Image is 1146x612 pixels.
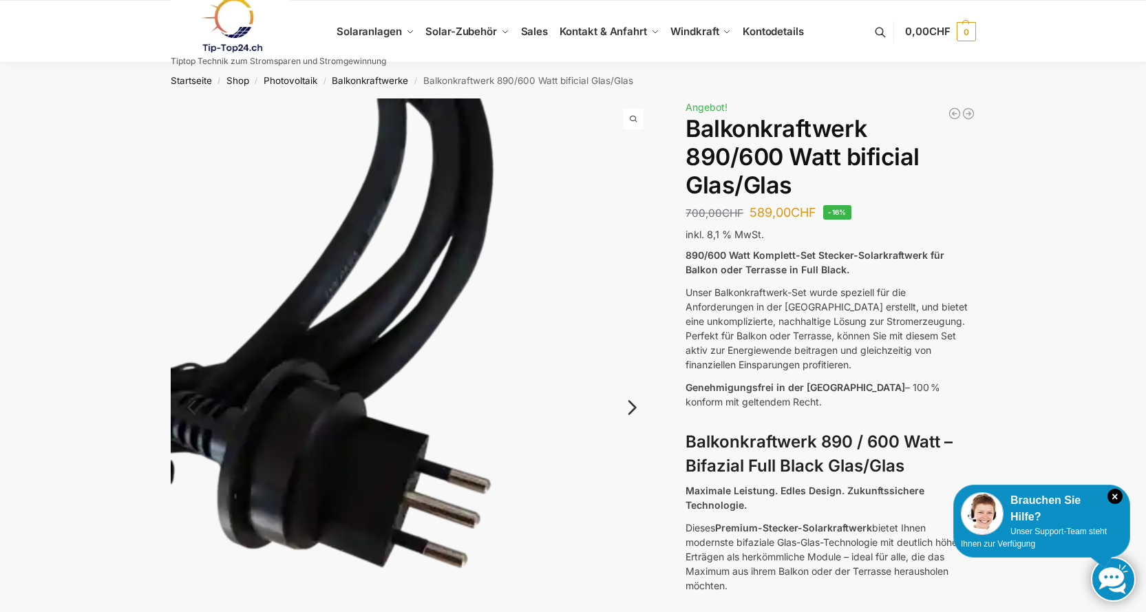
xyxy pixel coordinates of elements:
span: Windkraft [670,25,719,38]
span: – 100 % konform mit geltendem Recht. [686,381,940,408]
p: Tiptop Technik zum Stromsparen und Stromgewinnung [171,57,386,65]
span: -16% [823,205,851,220]
span: Solar-Zubehör [425,25,497,38]
a: Shop [226,75,249,86]
p: Unser Balkonkraftwerk-Set wurde speziell für die Anforderungen in der [GEOGRAPHIC_DATA] erstellt,... [686,285,975,372]
span: / [408,76,423,87]
span: / [317,76,332,87]
a: Startseite [171,75,212,86]
a: Balkonkraftwerke [332,75,408,86]
img: Balkonkraftwerk 890/600 Watt bificial Glas/Glas 17 [653,98,1136,582]
nav: Breadcrumb [146,63,1000,98]
p: Dieses bietet Ihnen modernste bifaziale Glas-Glas-Technologie mit deutlich höheren Erträgen als h... [686,520,975,593]
span: CHF [929,25,951,38]
span: Solaranlagen [337,25,402,38]
bdi: 700,00 [686,207,743,220]
strong: Balkonkraftwerk 890 / 600 Watt – Bifazial Full Black Glas/Glas [686,432,953,476]
strong: Maximale Leistung. Edles Design. Zukunftssichere Technologie. [686,485,924,511]
a: Kontodetails [737,1,809,63]
a: Windkraft [665,1,737,63]
i: Schließen [1107,489,1123,504]
span: Angebot! [686,101,728,113]
span: / [212,76,226,87]
a: 0,00CHF 0 [905,11,975,52]
span: / [249,76,264,87]
span: Kontakt & Anfahrt [560,25,647,38]
span: Kontodetails [743,25,804,38]
span: CHF [791,205,816,220]
span: inkl. 8,1 % MwSt. [686,229,764,240]
a: Steckerkraftwerk 890/600 Watt, mit Ständer für Terrasse inkl. Lieferung [962,107,975,120]
span: CHF [722,207,743,220]
strong: Premium-Stecker-Solarkraftwerk [715,522,872,534]
span: Unser Support-Team steht Ihnen zur Verfügung [961,527,1107,549]
h1: Balkonkraftwerk 890/600 Watt bificial Glas/Glas [686,115,975,199]
span: 0 [957,22,976,41]
a: Photovoltaik [264,75,317,86]
img: Customer service [961,492,1004,535]
a: Solar-Zubehör [420,1,515,63]
span: Sales [521,25,549,38]
span: Genehmigungsfrei in der [GEOGRAPHIC_DATA] [686,381,905,393]
strong: 890/600 Watt Komplett-Set Stecker-Solarkraftwerk für Balkon oder Terrasse in Full Black. [686,249,944,275]
div: Brauchen Sie Hilfe? [961,492,1123,525]
span: 0,00 [905,25,950,38]
a: 890/600 Watt Solarkraftwerk + 2,7 KW Batteriespeicher Genehmigungsfrei [948,107,962,120]
a: Sales [515,1,553,63]
a: Kontakt & Anfahrt [553,1,665,63]
bdi: 589,00 [750,205,816,220]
